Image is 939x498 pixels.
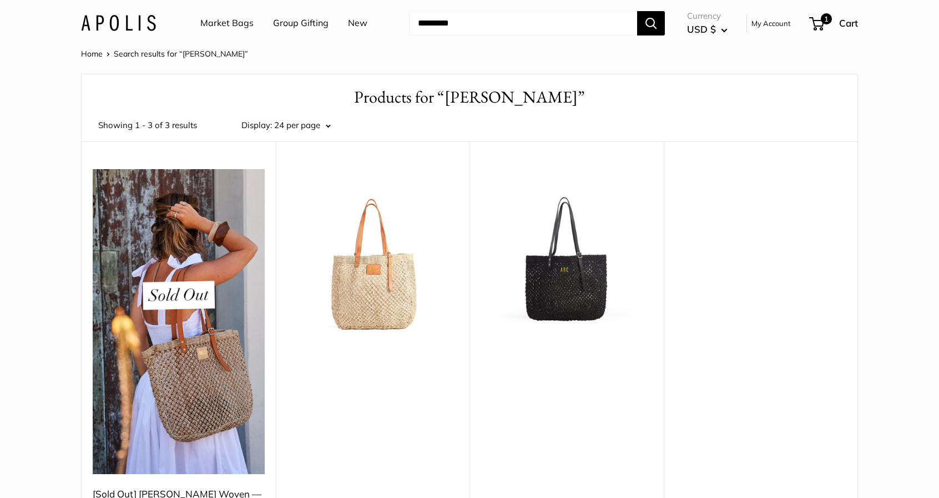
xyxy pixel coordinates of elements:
img: Apolis [81,15,156,31]
a: Mercado Woven in NaturalMercado Woven in Natural [287,169,459,341]
img: Mercado Woven in Black [481,169,653,341]
span: Currency [687,8,728,24]
span: 24 per page [274,120,320,130]
a: Market Bags [200,15,254,32]
span: USD $ [687,23,716,35]
button: Search [637,11,665,35]
a: Group Gifting [273,15,329,32]
a: My Account [751,17,791,30]
button: USD $ [687,21,728,38]
span: 1 [821,13,832,24]
img: Mercado Woven in Natural [287,169,459,341]
span: Showing 1 - 3 of 3 results [98,118,197,133]
a: New [348,15,367,32]
nav: Breadcrumb [81,47,248,61]
label: Display: [241,118,272,133]
span: Search results for “[PERSON_NAME]” [114,49,248,59]
img: [Sold Out] Mercado Woven — Handwoven from 100% golden jute by artisan women taking over 20 hours ... [93,169,265,474]
span: Cart [839,17,858,29]
a: 1 Cart [810,14,858,32]
a: Mercado Woven in BlackMercado Woven in Black [481,169,653,341]
input: Search... [409,11,637,35]
button: 24 per page [274,118,331,133]
a: Home [81,49,103,59]
h1: Products for “[PERSON_NAME]” [98,85,841,109]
